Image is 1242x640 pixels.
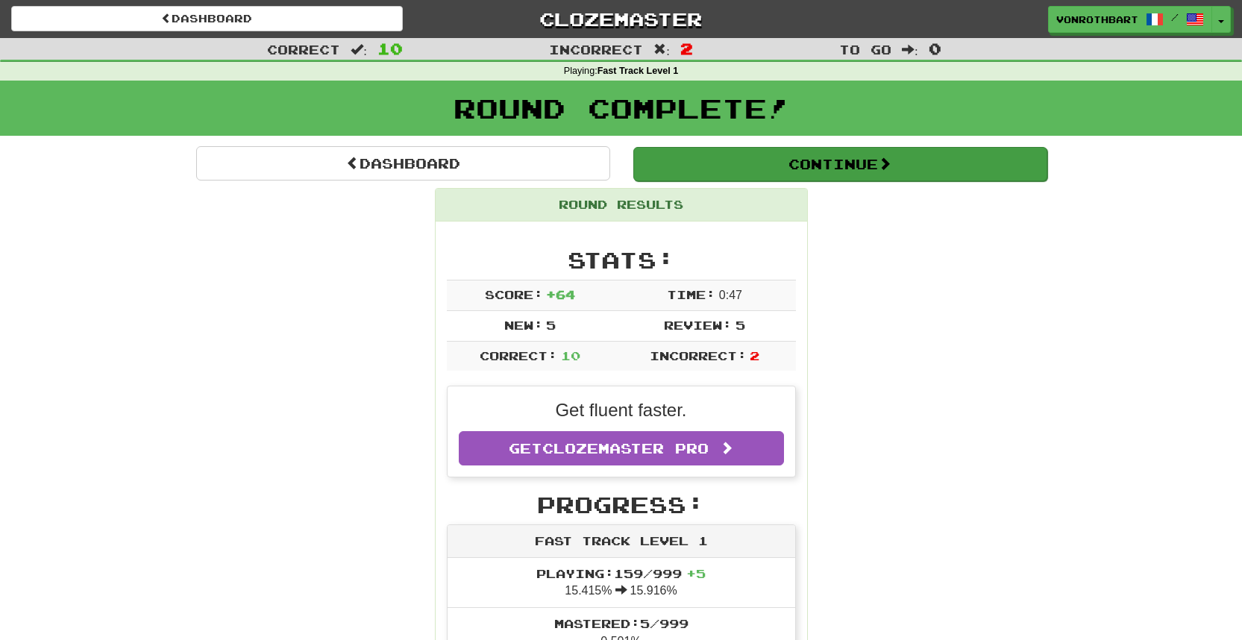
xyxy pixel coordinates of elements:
h1: Round Complete! [5,93,1237,123]
span: Review: [664,318,732,332]
button: Continue [633,147,1047,181]
span: Playing: 159 / 999 [536,566,706,580]
span: Correct: [480,348,557,363]
span: 5 [736,318,745,332]
span: Score: [485,287,543,301]
span: Incorrect: [650,348,747,363]
span: : [902,43,918,56]
span: Clozemaster Pro [542,440,709,457]
span: : [653,43,670,56]
span: + 64 [546,287,575,301]
span: + 5 [686,566,706,580]
span: 2 [750,348,759,363]
span: 10 [377,40,403,57]
h2: Progress: [447,492,796,517]
h2: Stats: [447,248,796,272]
span: 2 [680,40,693,57]
span: To go [839,42,891,57]
a: GetClozemaster Pro [459,431,784,465]
span: Mastered: 5 / 999 [554,616,689,630]
span: 0 : 47 [719,289,742,301]
a: VonRothbart / [1048,6,1212,33]
span: Correct [267,42,340,57]
span: 5 [546,318,556,332]
span: 0 [929,40,941,57]
a: Dashboard [196,146,610,181]
span: Time: [667,287,715,301]
span: : [351,43,367,56]
p: Get fluent faster. [459,398,784,423]
div: Fast Track Level 1 [448,525,795,558]
strong: Fast Track Level 1 [598,66,679,76]
span: VonRothbart [1056,13,1138,26]
span: New: [504,318,543,332]
a: Clozemaster [425,6,817,32]
li: 15.415% 15.916% [448,558,795,609]
span: / [1171,12,1179,22]
span: Incorrect [549,42,643,57]
div: Round Results [436,189,807,222]
a: Dashboard [11,6,403,31]
span: 10 [561,348,580,363]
